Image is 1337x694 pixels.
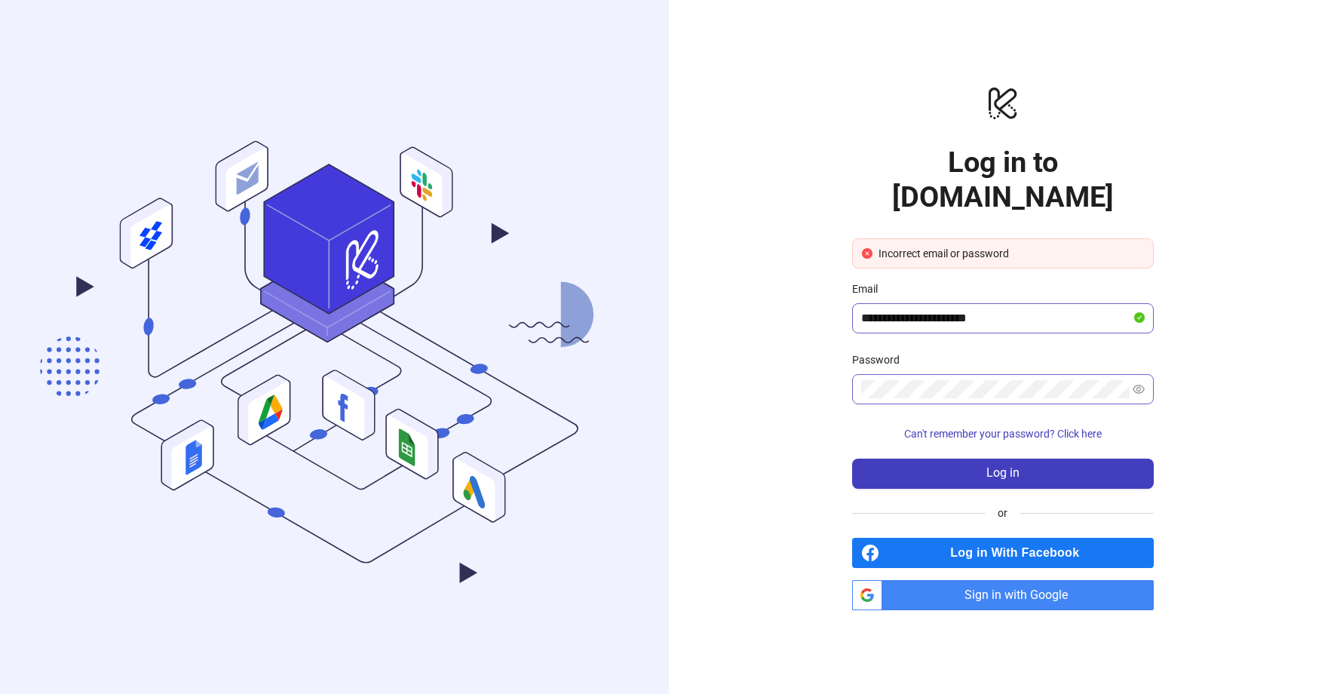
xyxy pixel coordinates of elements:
label: Password [852,352,909,368]
input: Password [861,380,1130,398]
a: Can't remember your password? Click here [852,428,1154,440]
span: Log in [986,466,1020,480]
span: close-circle [862,248,872,259]
span: Log in With Facebook [885,538,1154,568]
a: Log in With Facebook [852,538,1154,568]
span: eye [1133,383,1145,395]
button: Log in [852,459,1154,489]
span: Sign in with Google [888,580,1154,610]
button: Can't remember your password? Click here [852,422,1154,447]
div: Incorrect email or password [879,245,1144,262]
label: Email [852,281,888,297]
input: Email [861,309,1131,327]
span: or [986,505,1020,521]
h1: Log in to [DOMAIN_NAME] [852,145,1154,214]
a: Sign in with Google [852,580,1154,610]
span: Can't remember your password? Click here [904,428,1102,440]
